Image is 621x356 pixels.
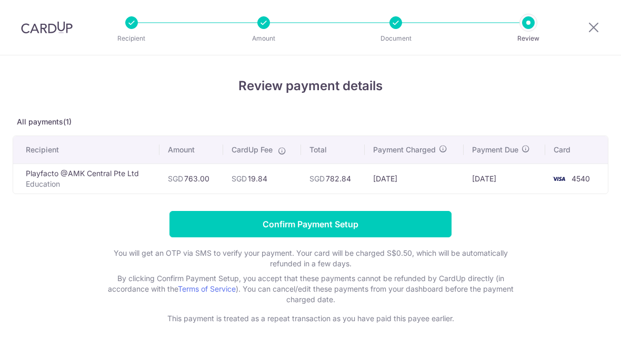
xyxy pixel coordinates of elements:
[13,136,159,163] th: Recipient
[223,163,301,194] td: 19.84
[301,163,365,194] td: 782.84
[489,33,567,44] p: Review
[178,284,236,293] a: Terms of Service
[301,136,365,163] th: Total
[168,174,183,183] span: SGD
[100,313,521,324] p: This payment is treated as a repeat transaction as you have paid this payee earlier.
[232,145,273,155] span: CardUp Fee
[93,33,171,44] p: Recipient
[365,163,464,194] td: [DATE]
[225,33,303,44] p: Amount
[26,179,151,189] p: Education
[13,163,159,194] td: Playfacto @AMK Central Pte Ltd
[545,136,608,163] th: Card
[100,248,521,269] p: You will get an OTP via SMS to verify your payment. Your card will be charged S$0.50, which will ...
[309,174,325,183] span: SGD
[169,211,452,237] input: Confirm Payment Setup
[472,145,518,155] span: Payment Due
[373,145,436,155] span: Payment Charged
[464,163,545,194] td: [DATE]
[548,172,569,185] img: <span class="translation_missing" title="translation missing: en.account_steps.new_confirm_form.b...
[13,76,608,95] h4: Review payment details
[159,163,223,194] td: 763.00
[232,174,247,183] span: SGD
[357,33,435,44] p: Document
[21,21,73,34] img: CardUp
[13,117,608,127] p: All payments(1)
[159,136,223,163] th: Amount
[572,174,590,183] span: 4540
[100,273,521,305] p: By clicking Confirm Payment Setup, you accept that these payments cannot be refunded by CardUp di...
